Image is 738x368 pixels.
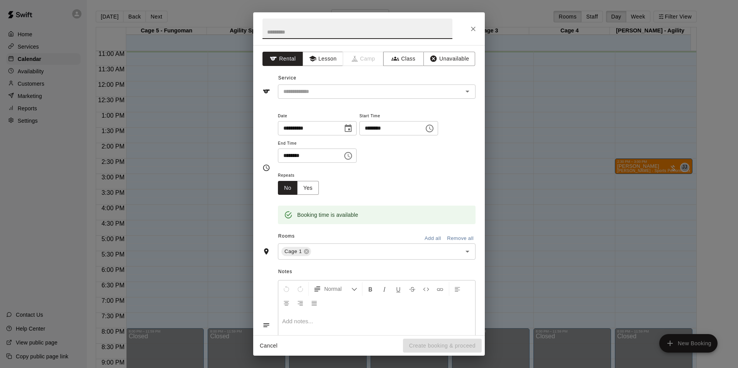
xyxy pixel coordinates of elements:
[466,22,480,36] button: Close
[262,164,270,172] svg: Timing
[340,148,356,164] button: Choose time, selected time is 12:15 PM
[451,282,464,296] button: Left Align
[297,208,358,222] div: Booking time is available
[280,282,293,296] button: Undo
[359,111,438,122] span: Start Time
[262,88,270,95] svg: Service
[262,52,303,66] button: Rental
[278,233,295,239] span: Rooms
[423,52,475,66] button: Unavailable
[278,138,357,149] span: End Time
[262,321,270,329] svg: Notes
[445,233,476,245] button: Remove all
[303,52,343,66] button: Lesson
[294,282,307,296] button: Redo
[406,282,419,296] button: Format Strikethrough
[462,86,473,97] button: Open
[364,282,377,296] button: Format Bold
[422,121,437,136] button: Choose time, selected time is 11:45 AM
[281,248,305,255] span: Cage 1
[262,248,270,255] svg: Rooms
[278,181,319,195] div: outlined button group
[278,181,298,195] button: No
[433,282,447,296] button: Insert Link
[310,282,361,296] button: Formatting Options
[297,181,319,195] button: Yes
[340,121,356,136] button: Choose date, selected date is Sep 20, 2025
[420,233,445,245] button: Add all
[294,296,307,310] button: Right Align
[280,296,293,310] button: Center Align
[420,282,433,296] button: Insert Code
[324,285,351,293] span: Normal
[281,247,311,256] div: Cage 1
[278,266,476,278] span: Notes
[383,52,424,66] button: Class
[256,339,281,353] button: Cancel
[278,170,325,181] span: Repeats
[462,246,473,257] button: Open
[278,111,357,122] span: Date
[278,75,296,81] span: Service
[308,296,321,310] button: Justify Align
[392,282,405,296] button: Format Underline
[378,282,391,296] button: Format Italics
[343,52,384,66] span: Camps can only be created in the Services page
